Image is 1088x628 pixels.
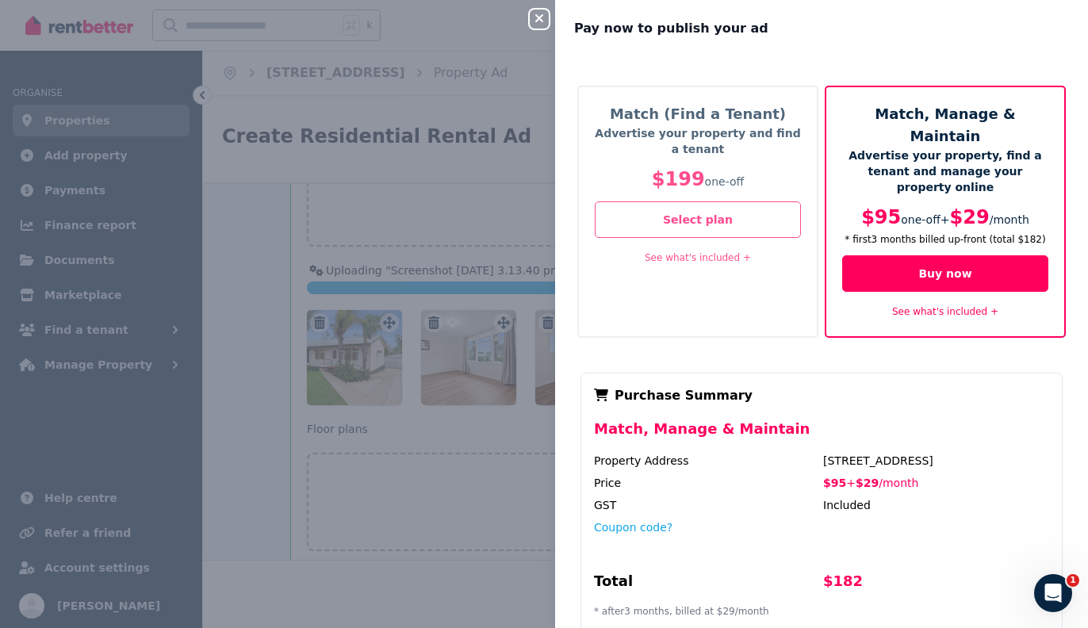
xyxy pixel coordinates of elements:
span: one-off [705,175,745,188]
span: $95 [861,206,901,228]
button: Buy now [842,255,1048,292]
p: * first 3 month s billed up-front (total $182 ) [842,233,1048,246]
iframe: Intercom live chat [1034,574,1072,612]
span: $29 [856,477,879,489]
span: one-off [901,213,941,226]
span: / month [990,213,1029,226]
span: Pay now to publish your ad [574,19,768,38]
span: + [941,213,950,226]
span: $29 [950,206,990,228]
button: Coupon code? [594,519,672,535]
p: Advertise your property, find a tenant and manage your property online [842,147,1048,195]
div: Match, Manage & Maintain [594,418,1049,453]
a: See what's included + [645,252,751,263]
div: $182 [823,570,1049,599]
span: $95 [823,477,846,489]
p: * after 3 month s, billed at $29 / month [594,605,1049,618]
h5: Match (Find a Tenant) [595,103,801,125]
div: GST [594,497,820,513]
div: Purchase Summary [594,386,1049,405]
div: Property Address [594,453,820,469]
span: $199 [652,168,705,190]
span: + [846,477,856,489]
button: Select plan [595,201,801,238]
div: Total [594,570,820,599]
div: [STREET_ADDRESS] [823,453,1049,469]
div: Price [594,475,820,491]
span: 1 [1067,574,1079,587]
span: / month [879,477,918,489]
h5: Match, Manage & Maintain [842,103,1048,147]
div: Included [823,497,1049,513]
p: Advertise your property and find a tenant [595,125,801,157]
a: See what's included + [892,306,998,317]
